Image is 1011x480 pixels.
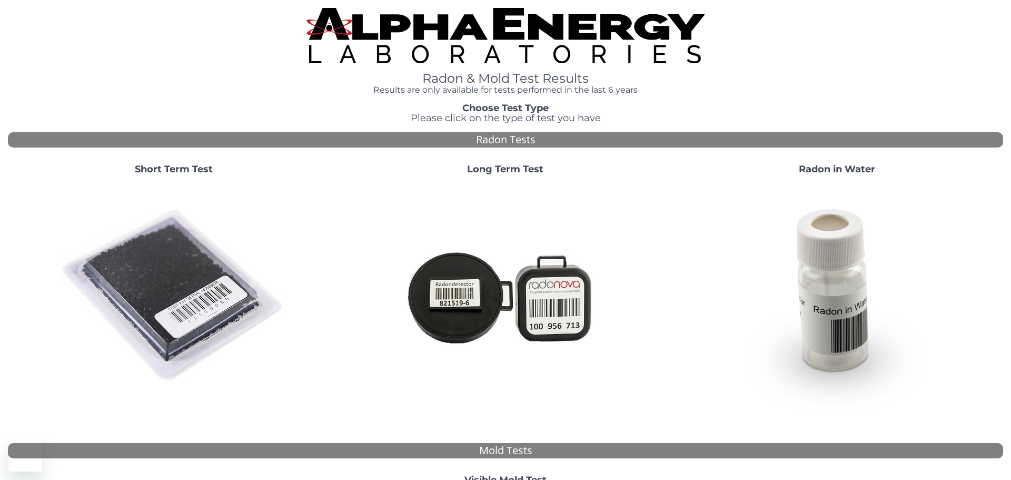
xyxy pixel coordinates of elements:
strong: Choose Test Type [462,102,549,114]
strong: Long Term Test [467,163,543,175]
img: TightCrop.jpg [306,8,705,63]
h4: Results are only available for tests performed in the last 6 years [306,85,705,95]
img: Radtrak2vsRadtrak3.jpg [392,183,619,409]
img: RadoninWater.jpg [724,183,950,409]
iframe: Button to launch messaging window [8,438,42,472]
div: Radon Tests [8,132,1003,148]
strong: Short Term Test [135,163,213,175]
span: Please click on the type of test you have [411,112,601,124]
h1: Radon & Mold Test Results [306,72,705,85]
strong: Radon in Water [799,163,875,175]
div: Mold Tests [8,443,1003,458]
img: ShortTerm.jpg [61,183,287,409]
